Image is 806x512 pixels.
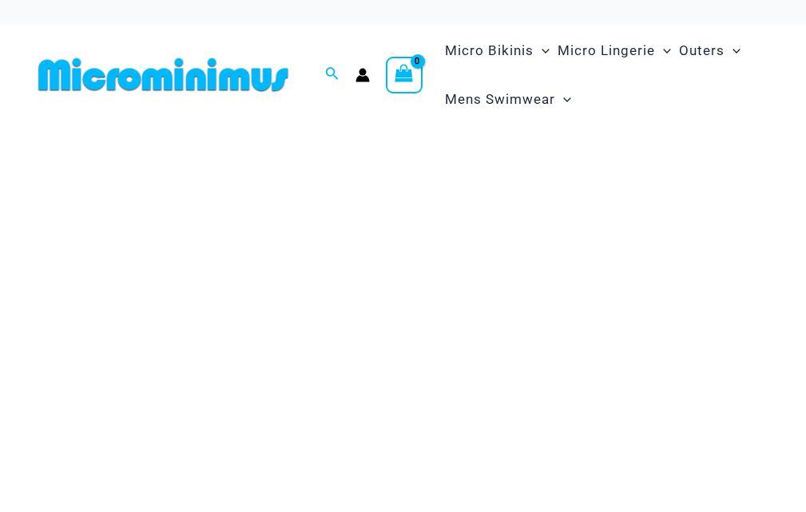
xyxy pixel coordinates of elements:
[445,79,555,120] span: Mens Swimwear
[675,26,744,75] a: OutersMenu ToggleMenu Toggle
[355,68,370,82] a: Account icon link
[441,26,554,75] a: Micro BikinisMenu ToggleMenu Toggle
[386,57,423,93] a: View Shopping Cart, empty
[441,75,575,124] a: Mens SwimwearMenu ToggleMenu Toggle
[439,24,774,126] nav: Site Navigation
[554,26,675,75] a: Micro LingerieMenu ToggleMenu Toggle
[725,30,740,71] span: Menu Toggle
[555,79,571,120] span: Menu Toggle
[655,30,671,71] span: Menu Toggle
[32,57,295,93] img: MM SHOP LOGO FLAT
[534,30,550,71] span: Menu Toggle
[558,30,655,71] span: Micro Lingerie
[679,30,725,71] span: Outers
[445,30,534,71] span: Micro Bikinis
[325,65,339,85] a: Search icon link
